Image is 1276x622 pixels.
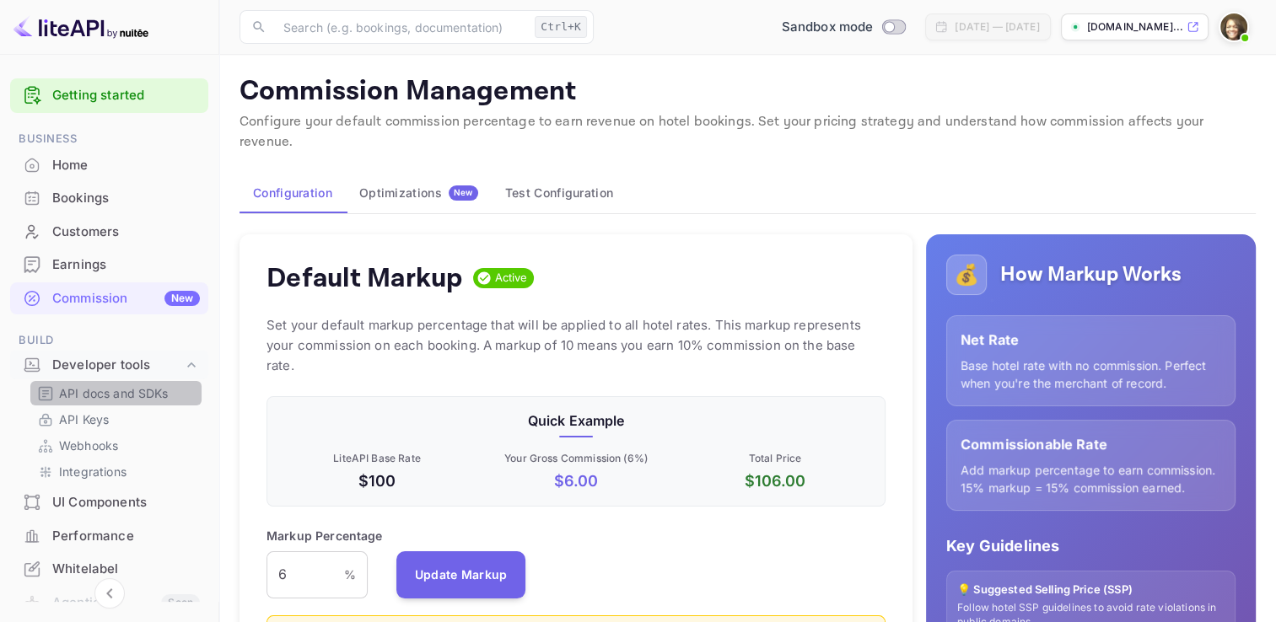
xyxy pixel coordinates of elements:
a: Earnings [10,249,208,280]
div: CommissionNew [10,282,208,315]
div: Developer tools [10,351,208,380]
div: Whitelabel [10,553,208,586]
p: % [344,566,356,583]
div: API Keys [30,407,202,432]
p: $100 [281,469,473,492]
p: Base hotel rate with no commission. Perfect when you're the merchant of record. [961,357,1221,392]
input: 0 [267,551,344,598]
img: LiteAPI logo [13,13,148,40]
div: Whitelabel [52,560,200,579]
p: Webhooks [59,437,118,454]
p: $ 106.00 [679,469,871,492]
div: New [164,291,200,306]
span: Business [10,130,208,148]
a: Customers [10,216,208,247]
div: Earnings [10,249,208,282]
div: Getting started [10,78,208,113]
a: Home [10,149,208,180]
div: Home [52,156,200,175]
p: Quick Example [281,410,871,431]
p: Configure your default commission percentage to earn revenue on hotel bookings. Set your pricing ... [240,112,1256,153]
p: Set your default markup percentage that will be applied to all hotel rates. This markup represent... [267,315,886,376]
div: Integrations [30,459,202,484]
span: Active [488,270,535,287]
a: API docs and SDKs [37,384,195,402]
div: UI Components [10,486,208,519]
div: Performance [52,527,200,546]
h5: How Markup Works [1000,261,1182,288]
a: Bookings [10,182,208,213]
div: Performance [10,520,208,553]
a: Webhooks [37,437,195,454]
input: Search (e.g. bookings, documentation) [273,10,528,44]
button: Collapse navigation [94,578,125,609]
div: Customers [10,216,208,249]
span: New [449,187,478,198]
div: Webhooks [30,433,202,458]
a: Whitelabel [10,553,208,584]
a: Getting started [52,86,200,105]
p: Commission Management [240,75,1256,109]
div: Optimizations [359,185,478,201]
div: UI Components [52,493,200,512]
p: 💰 [954,260,979,290]
a: API Keys [37,410,195,428]
span: Build [10,331,208,350]
p: $ 6.00 [480,469,672,492]
span: Sandbox mode [782,18,874,37]
button: Configuration [240,173,346,213]
button: Test Configuration [492,173,627,213]
p: API Keys [59,410,109,428]
a: Integrations [37,463,195,480]
h4: Default Markup [267,261,463,295]
p: API docs and SDKs [59,384,169,402]
p: Net Rate [961,330,1221,350]
div: Bookings [10,182,208,215]
p: Commissionable Rate [961,434,1221,454]
img: Calm Spirit 2 [1220,13,1247,40]
p: Integrations [59,463,127,480]
div: [DATE] — [DATE] [955,19,1039,35]
p: LiteAPI Base Rate [281,451,473,466]
div: Bookings [52,189,200,208]
a: UI Components [10,486,208,517]
p: Markup Percentage [267,527,383,544]
div: Customers [52,223,200,242]
div: API docs and SDKs [30,381,202,405]
div: Developer tools [52,356,183,375]
p: Add markup percentage to earn commission. 15% markup = 15% commission earned. [961,461,1221,496]
p: Total Price [679,451,871,466]
p: [DOMAIN_NAME]... [1087,19,1183,35]
div: Home [10,149,208,182]
a: Performance [10,520,208,551]
div: Ctrl+K [535,16,587,38]
div: Earnings [52,255,200,275]
div: Switch to Production mode [775,18,913,37]
p: 💡 Suggested Selling Price (SSP) [957,582,1225,598]
button: Update Markup [396,551,526,598]
p: Key Guidelines [946,534,1236,557]
div: Commission [52,289,200,308]
p: Your Gross Commission ( 6 %) [480,451,672,466]
a: CommissionNew [10,282,208,314]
